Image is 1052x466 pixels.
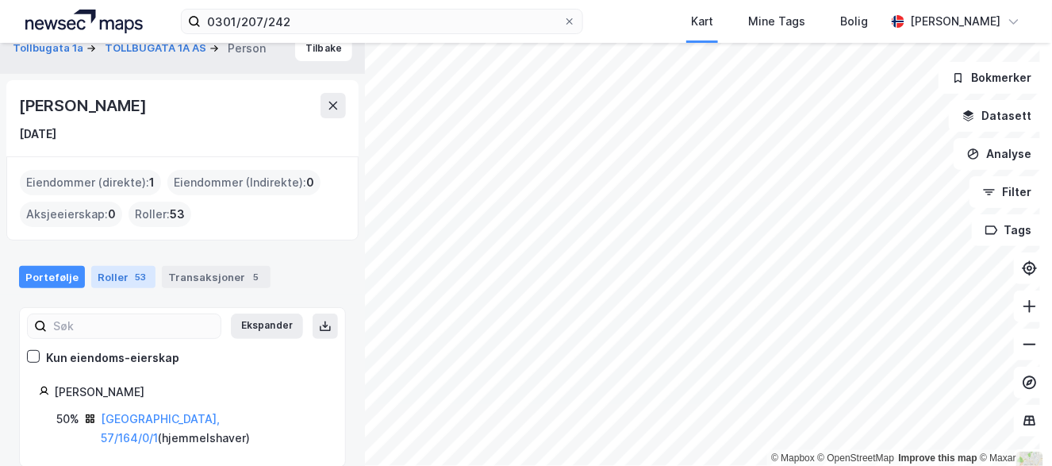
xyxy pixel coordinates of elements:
[25,10,143,33] img: logo.a4113a55bc3d86da70a041830d287a7e.svg
[248,269,264,285] div: 5
[20,170,161,195] div: Eiendommer (direkte) :
[91,266,155,288] div: Roller
[19,93,149,118] div: [PERSON_NAME]
[47,314,221,338] input: Søk
[771,453,815,464] a: Mapbox
[46,349,179,368] div: Kun eiendoms-eierskap
[129,202,191,227] div: Roller :
[840,12,868,31] div: Bolig
[19,266,85,288] div: Portefølje
[149,173,155,192] span: 1
[228,39,266,58] div: Person
[201,10,562,33] input: Søk på adresse, matrikkel, gårdeiere, leietakere eller personer
[939,62,1046,94] button: Bokmerker
[973,390,1052,466] iframe: Chat Widget
[954,138,1046,170] button: Analyse
[105,40,209,56] button: TOLLBUGATA 1A AS
[54,383,326,402] div: [PERSON_NAME]
[101,412,220,445] a: [GEOGRAPHIC_DATA], 57/164/0/1
[108,205,116,224] span: 0
[162,266,271,288] div: Transaksjoner
[818,453,895,464] a: OpenStreetMap
[56,410,79,429] div: 50%
[691,12,713,31] div: Kart
[132,269,149,285] div: 53
[306,173,314,192] span: 0
[969,176,1046,208] button: Filter
[973,390,1052,466] div: Kontrollprogram for chat
[231,314,303,339] button: Ekspander
[748,12,805,31] div: Mine Tags
[19,125,56,144] div: [DATE]
[899,453,977,464] a: Improve this map
[972,214,1046,246] button: Tags
[101,410,326,448] div: ( hjemmelshaver )
[20,202,122,227] div: Aksjeeierskap :
[13,40,86,56] button: Tollbugata 1a
[170,205,185,224] span: 53
[911,12,1001,31] div: [PERSON_NAME]
[295,36,352,61] button: Tilbake
[167,170,321,195] div: Eiendommer (Indirekte) :
[949,100,1046,132] button: Datasett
